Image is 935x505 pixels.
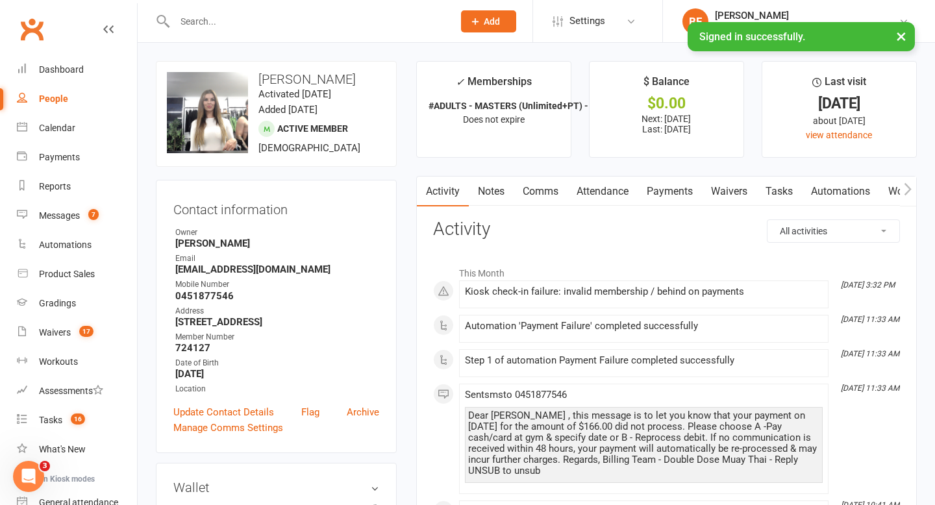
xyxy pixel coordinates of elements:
div: Member Number [175,331,379,343]
strong: 724127 [175,342,379,354]
div: Email [175,252,379,265]
button: × [890,22,913,50]
div: about [DATE] [774,114,904,128]
div: Assessments [39,386,103,396]
strong: [EMAIL_ADDRESS][DOMAIN_NAME] [175,264,379,275]
a: Messages 7 [17,201,137,230]
i: ✓ [456,76,464,88]
div: Reports [39,181,71,191]
a: Waivers [702,177,756,206]
div: What's New [39,444,86,454]
a: Gradings [17,289,137,318]
a: Comms [514,177,567,206]
span: 3 [40,461,50,471]
span: Signed in successfully. [699,31,805,43]
a: People [17,84,137,114]
div: Last visit [812,73,866,97]
div: [DATE] [774,97,904,110]
a: Waivers 17 [17,318,137,347]
a: Flag [301,404,319,420]
div: $ Balance [643,73,690,97]
a: Dashboard [17,55,137,84]
p: Next: [DATE] Last: [DATE] [601,114,732,134]
span: [DEMOGRAPHIC_DATA] [258,142,360,154]
div: Product Sales [39,269,95,279]
span: Active member [277,123,348,134]
a: Tasks 16 [17,406,137,435]
li: This Month [433,260,900,280]
strong: 0451877546 [175,290,379,302]
div: Kiosk check-in failure: invalid membership / behind on payments [465,286,823,297]
div: Double Dose Muay Thai [GEOGRAPHIC_DATA] [715,21,899,33]
input: Search... [171,12,444,31]
a: Assessments [17,376,137,406]
strong: [PERSON_NAME] [175,238,379,249]
div: Automations [39,240,92,250]
span: 16 [71,413,85,425]
div: Automation 'Payment Failure' completed successfully [465,321,823,332]
time: Added [DATE] [258,104,318,116]
a: Workouts [17,347,137,376]
div: Waivers [39,327,71,338]
a: Activity [417,177,469,206]
iframe: Intercom live chat [13,461,44,492]
a: view attendance [806,130,872,140]
span: 7 [88,209,99,220]
a: Automations [17,230,137,260]
a: Archive [347,404,379,420]
div: Tasks [39,415,62,425]
h3: Wallet [173,480,379,495]
i: [DATE] 11:33 AM [841,384,899,393]
a: Payments [638,177,702,206]
span: Add [484,16,500,27]
span: Sent sms to 0451877546 [465,389,567,400]
a: Manage Comms Settings [173,420,283,436]
strong: [STREET_ADDRESS] [175,316,379,328]
i: [DATE] 3:32 PM [841,280,895,289]
a: Calendar [17,114,137,143]
div: Date of Birth [175,357,379,369]
button: Add [461,10,516,32]
div: People [39,93,68,104]
a: Update Contact Details [173,404,274,420]
div: Calendar [39,123,75,133]
a: Clubworx [16,13,48,45]
div: Workouts [39,356,78,367]
div: Gradings [39,298,76,308]
img: image1746603316.png [167,72,248,153]
div: Owner [175,227,379,239]
a: Payments [17,143,137,172]
h3: Contact information [173,197,379,217]
time: Activated [DATE] [258,88,331,100]
div: Memberships [456,73,532,97]
div: Payments [39,152,80,162]
a: Product Sales [17,260,137,289]
div: Location [175,383,379,395]
span: Does not expire [463,114,525,125]
div: Messages [39,210,80,221]
i: [DATE] 11:33 AM [841,315,899,324]
div: Mobile Number [175,278,379,291]
div: [PERSON_NAME] [715,10,899,21]
a: Notes [469,177,514,206]
div: Dashboard [39,64,84,75]
a: Attendance [567,177,638,206]
a: What's New [17,435,137,464]
h3: Activity [433,219,900,240]
h3: [PERSON_NAME] [167,72,386,86]
div: BF [682,8,708,34]
div: Step 1 of automation Payment Failure completed successfully [465,355,823,366]
div: Dear [PERSON_NAME] , this message is to let you know that your payment on [DATE] for the amount o... [468,410,819,476]
div: Address [175,305,379,317]
a: Tasks [756,177,802,206]
div: $0.00 [601,97,732,110]
span: Settings [569,6,605,36]
span: 17 [79,326,93,337]
i: [DATE] 11:33 AM [841,349,899,358]
strong: [DATE] [175,368,379,380]
strong: #ADULTS - MASTERS (Unlimited+PT) - WEEKLY [429,101,624,111]
a: Reports [17,172,137,201]
a: Automations [802,177,879,206]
